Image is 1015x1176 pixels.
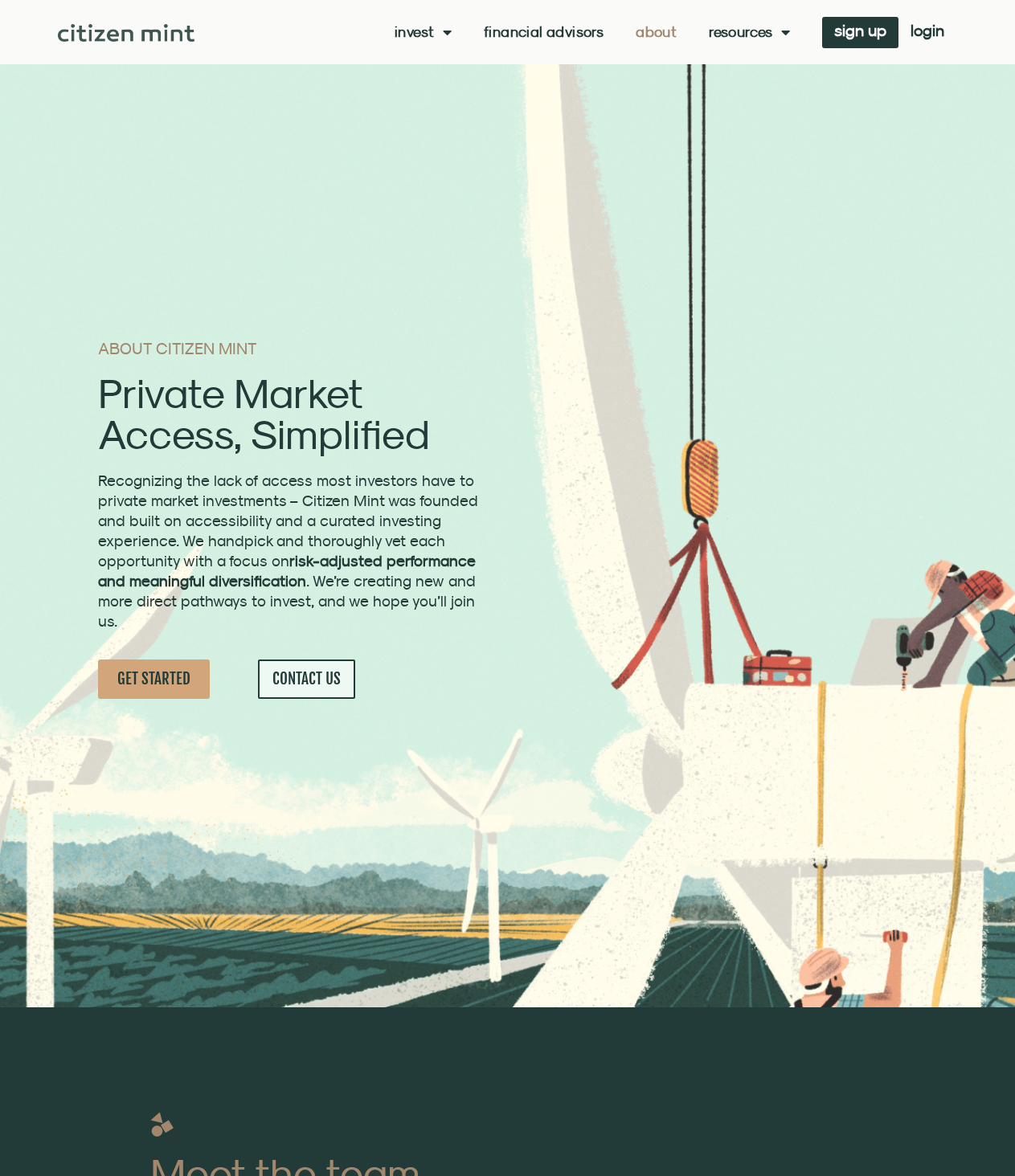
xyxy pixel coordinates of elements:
a: sign up [822,17,898,48]
span: CONTACT US [272,669,341,689]
a: GET STARTED [98,659,210,699]
img: Citizen Mint [58,24,195,42]
a: About [636,24,677,40]
h1: ABOUT CITIZEN MINT [98,341,483,357]
span: Recognizing the lack of access most investors have to private market investments – Citizen Mint w... [98,472,478,630]
span: sign up [834,25,886,36]
span: GET STARTED [117,669,190,689]
a: Financial Advisors [484,24,604,40]
a: login [898,17,956,48]
a: Invest [395,24,452,40]
nav: Menu [395,24,790,40]
a: Resources [709,24,790,40]
a: CONTACT US [258,659,355,699]
h2: Private Market Access, Simplified [98,373,483,455]
span: login [911,25,944,36]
